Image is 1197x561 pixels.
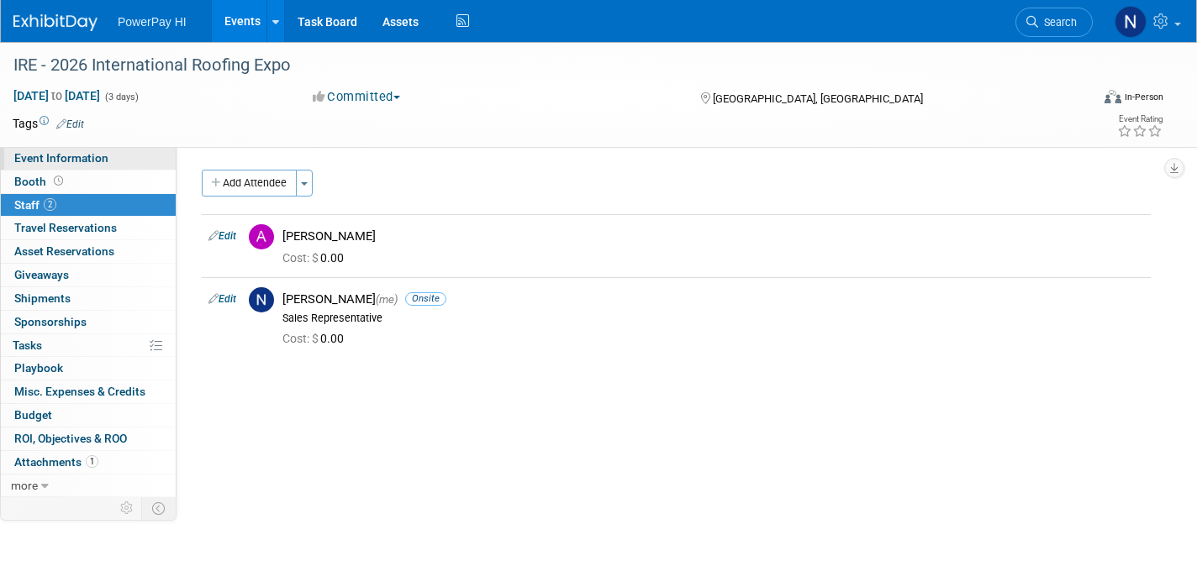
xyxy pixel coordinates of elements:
[282,291,1144,307] div: [PERSON_NAME]
[282,251,320,265] span: Cost: $
[1,334,176,357] a: Tasks
[249,287,274,312] img: N.jpg
[14,175,66,188] span: Booth
[1105,90,1121,103] img: Format-Inperson.png
[14,432,127,445] span: ROI, Objectives & ROO
[1,217,176,239] a: Travel Reservations
[993,87,1163,113] div: Event Format
[1117,115,1163,123] div: Event Rating
[14,151,108,165] span: Event Information
[376,293,398,306] span: (me)
[14,455,98,469] span: Attachments
[1,264,176,286] a: Giveaways
[56,118,84,130] a: Edit
[208,230,236,242] a: Edit
[1,194,176,217] a: Staff2
[1038,16,1077,29] span: Search
[1,240,176,263] a: Asset Reservations
[1,451,176,474] a: Attachments1
[142,497,177,519] td: Toggle Event Tabs
[14,315,87,328] span: Sponsorships
[14,268,69,281] span: Giveaways
[113,497,142,519] td: Personalize Event Tab Strip
[282,228,1144,244] div: [PERSON_NAME]
[8,50,1065,81] div: IRE - 2026 International Roofing Expo
[1,357,176,380] a: Playbook
[14,244,114,258] span: Asset Reservations
[14,385,145,398] span: Misc. Expenses & Credits
[1,311,176,333] a: Sponsorships
[713,92,923,105] span: [GEOGRAPHIC_DATA], [GEOGRAPHIC_DATA]
[202,170,297,197] button: Add Attendee
[44,198,56,211] span: 2
[1124,91,1163,103] div: In-Person
[1,404,176,427] a: Budget
[11,479,38,492] span: more
[249,224,274,249] img: A.jpg
[1115,6,1147,38] img: Noah Thomson
[1,474,176,497] a: more
[282,312,1144,325] div: Sales Representative
[307,88,407,106] button: Committed
[13,14,98,31] img: ExhibitDay
[1,287,176,310] a: Shipments
[282,332,351,345] span: 0.00
[50,175,66,187] span: Booth not reserved yet
[405,292,446,305] span: Onsite
[14,198,56,212] span: Staff
[118,15,187,29] span: PowerPay HI
[13,338,42,352] span: Tasks
[103,92,139,102] span: (3 days)
[208,293,236,305] a: Edit
[14,361,63,375] span: Playbook
[14,221,117,234] span: Travel Reservations
[86,455,98,468] span: 1
[282,251,351,265] span: 0.00
[13,115,84,132] td: Tags
[1,427,176,450] a: ROI, Objectives & ROO
[1015,8,1093,37] a: Search
[14,291,71,305] span: Shipments
[1,147,176,170] a: Event Information
[1,170,176,193] a: Booth
[49,89,65,102] span: to
[1,380,176,403] a: Misc. Expenses & Credits
[14,408,52,422] span: Budget
[13,88,101,103] span: [DATE] [DATE]
[282,332,320,345] span: Cost: $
